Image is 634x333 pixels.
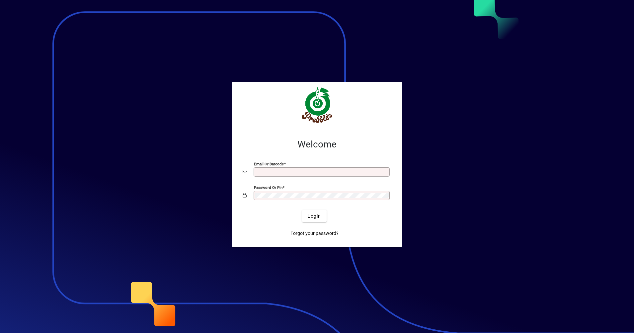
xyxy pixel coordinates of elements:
span: Login [307,213,321,220]
h2: Welcome [243,139,391,150]
a: Forgot your password? [288,227,341,239]
mat-label: Email or Barcode [254,162,284,166]
mat-label: Password or Pin [254,185,282,190]
span: Forgot your password? [290,230,339,237]
button: Login [302,210,326,222]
